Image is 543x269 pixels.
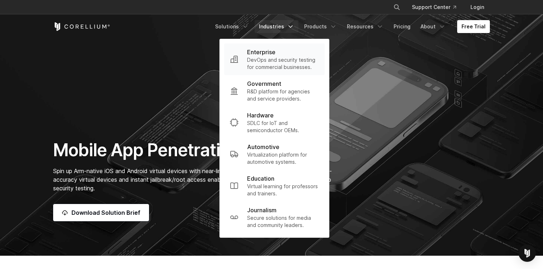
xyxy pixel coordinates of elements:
p: Hardware [247,111,274,120]
a: Industries [255,20,298,33]
a: Hardware SDLC for IoT and semiconductor OEMs. [224,107,325,138]
div: Navigation Menu [385,1,490,14]
a: Login [465,1,490,14]
a: About [416,20,450,33]
p: DevOps and security testing for commercial businesses. [247,56,319,71]
div: Navigation Menu [211,20,490,33]
h1: Mobile App Penetration Testing [53,139,339,161]
a: Automotive Virtualization platform for automotive systems. [224,138,325,170]
a: Pricing [389,20,415,33]
span: Download Solution Brief [71,208,140,217]
p: Secure solutions for media and community leaders. [247,214,319,229]
a: Enterprise DevOps and security testing for commercial businesses. [224,43,325,75]
a: Resources [343,20,388,33]
button: Search [390,1,403,14]
a: Journalism Secure solutions for media and community leaders. [224,201,325,233]
p: R&D platform for agencies and service providers. [247,88,319,102]
p: Automotive [247,143,279,151]
p: Enterprise [247,48,275,56]
p: Education [247,174,274,183]
span: Spin up Arm-native iOS and Android virtual devices with near-limitless device and OS combinations... [53,167,332,192]
a: Download Solution Brief [53,204,149,221]
p: Virtualization platform for automotive systems. [247,151,319,166]
p: Virtual learning for professors and trainers. [247,183,319,197]
a: Education Virtual learning for professors and trainers. [224,170,325,201]
p: Government [247,79,281,88]
p: SDLC for IoT and semiconductor OEMs. [247,120,319,134]
a: Support Center [406,1,462,14]
a: Products [300,20,341,33]
a: Government R&D platform for agencies and service providers. [224,75,325,107]
p: Journalism [247,206,277,214]
a: Free Trial [457,20,490,33]
a: Corellium Home [53,22,110,31]
div: Open Intercom Messenger [519,245,536,262]
a: Solutions [211,20,253,33]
